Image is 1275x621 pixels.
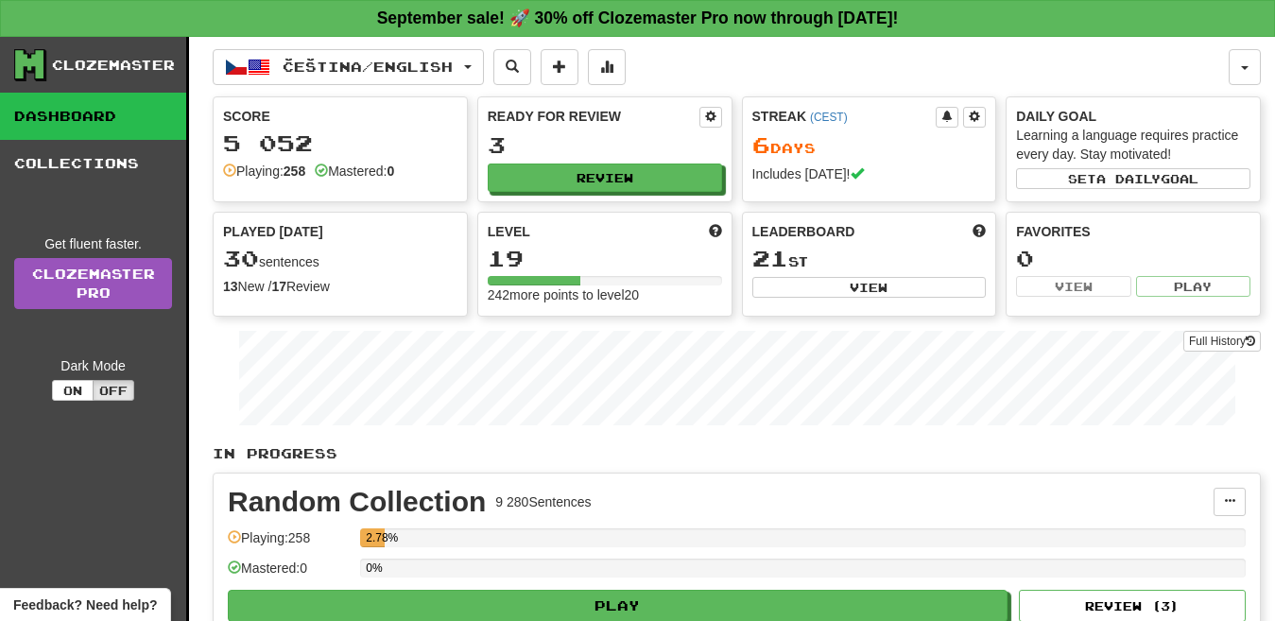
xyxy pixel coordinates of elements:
[223,131,457,155] div: 5 052
[493,49,531,85] button: Search sentences
[223,277,457,296] div: New / Review
[752,164,987,183] div: Includes [DATE]!
[223,162,305,181] div: Playing:
[752,133,987,158] div: Day s
[488,133,722,157] div: 3
[1136,276,1250,297] button: Play
[752,245,788,271] span: 21
[93,380,134,401] button: Off
[488,247,722,270] div: 19
[488,285,722,304] div: 242 more points to level 20
[283,59,453,75] span: Čeština / English
[752,131,770,158] span: 6
[973,222,986,241] span: This week in points, UTC
[271,279,286,294] strong: 17
[13,595,157,614] span: Open feedback widget
[488,222,530,241] span: Level
[752,107,937,126] div: Streak
[1016,168,1250,189] button: Seta dailygoal
[488,164,722,192] button: Review
[810,111,848,124] a: (CEST)
[14,258,172,309] a: ClozemasterPro
[223,247,457,271] div: sentences
[1183,331,1261,352] button: Full History
[387,164,394,179] strong: 0
[366,528,385,547] div: 2.78%
[1016,247,1250,270] div: 0
[228,488,486,516] div: Random Collection
[14,356,172,375] div: Dark Mode
[52,56,175,75] div: Clozemaster
[213,444,1261,463] p: In Progress
[752,247,987,271] div: st
[377,9,899,27] strong: September sale! 🚀 30% off Clozemaster Pro now through [DATE]!
[488,107,699,126] div: Ready for Review
[223,245,259,271] span: 30
[223,279,238,294] strong: 13
[1016,107,1250,126] div: Daily Goal
[752,277,987,298] button: View
[52,380,94,401] button: On
[1016,222,1250,241] div: Favorites
[315,162,394,181] div: Mastered:
[14,234,172,253] div: Get fluent faster.
[223,222,323,241] span: Played [DATE]
[228,559,351,590] div: Mastered: 0
[1096,172,1161,185] span: a daily
[223,107,457,126] div: Score
[588,49,626,85] button: More stats
[495,492,591,511] div: 9 280 Sentences
[541,49,578,85] button: Add sentence to collection
[1016,126,1250,164] div: Learning a language requires practice every day. Stay motivated!
[752,222,855,241] span: Leaderboard
[213,49,484,85] button: Čeština/English
[709,222,722,241] span: Score more points to level up
[284,164,305,179] strong: 258
[228,528,351,560] div: Playing: 258
[1016,276,1130,297] button: View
